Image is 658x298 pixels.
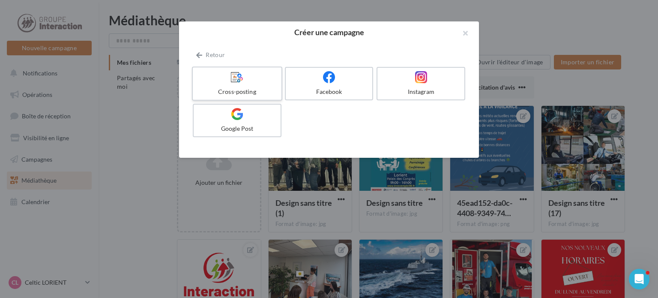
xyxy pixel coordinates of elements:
[381,87,461,96] div: Instagram
[193,28,465,36] h2: Créer une campagne
[193,50,228,60] button: Retour
[197,124,277,133] div: Google Post
[289,87,369,96] div: Facebook
[196,87,278,96] div: Cross-posting
[629,269,649,289] iframe: Intercom live chat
